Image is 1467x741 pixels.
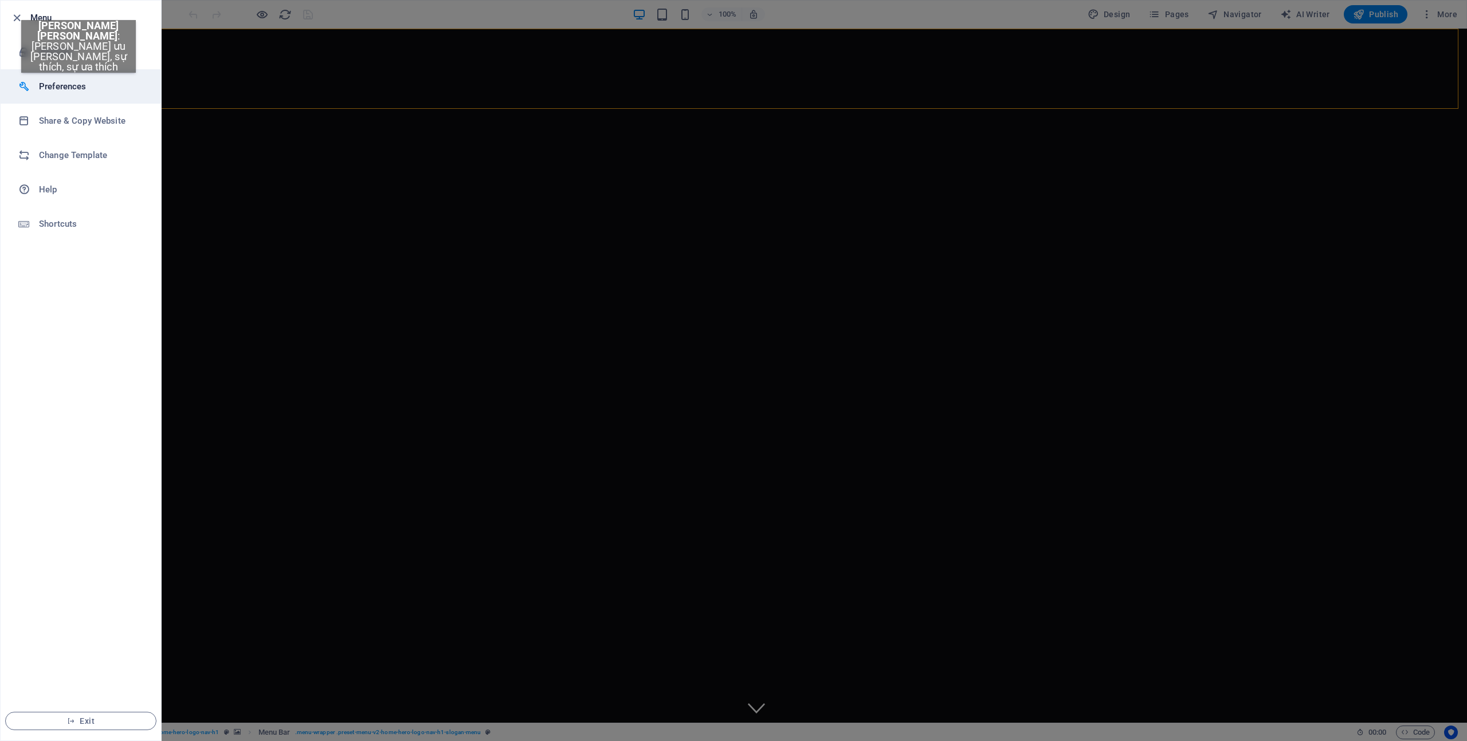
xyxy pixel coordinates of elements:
h6: Share & Copy Website [39,114,145,128]
button: Exit [5,712,156,730]
a: Help [1,172,161,207]
h6: Help [39,183,145,196]
span: Exit [15,716,147,726]
h6: Change Template [39,148,145,162]
h6: Backups [39,45,145,59]
h6: Preferences [39,80,145,93]
h6: Menu [30,11,152,25]
h6: Shortcuts [39,217,145,231]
